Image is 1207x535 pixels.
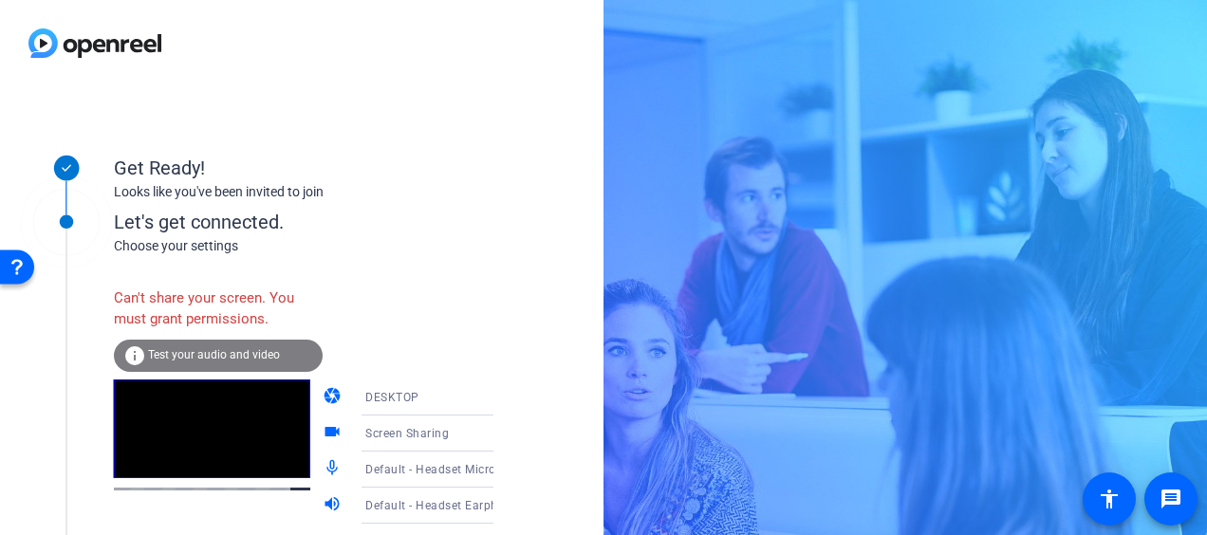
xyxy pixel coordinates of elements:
mat-icon: camera [323,386,345,409]
mat-icon: accessibility [1098,488,1121,510]
mat-icon: videocam [323,422,345,445]
div: Can't share your screen. You must grant permissions. [114,278,323,340]
mat-icon: mic_none [323,458,345,481]
mat-icon: info [123,344,146,367]
span: Screen Sharing [365,427,449,440]
span: Test your audio and video [148,348,280,361]
mat-icon: volume_up [323,494,345,517]
div: Get Ready! [114,154,493,182]
span: Default - Headset Earphone (Plantronics Blackwire 3220 Series) [365,497,718,512]
mat-icon: message [1160,488,1182,510]
div: Choose your settings [114,236,532,256]
span: Default - Headset Microphone (Plantronics Blackwire 3220 Series) [365,461,731,476]
span: DESKTOP [365,391,419,404]
div: Let's get connected. [114,208,532,236]
div: Looks like you've been invited to join [114,182,493,202]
